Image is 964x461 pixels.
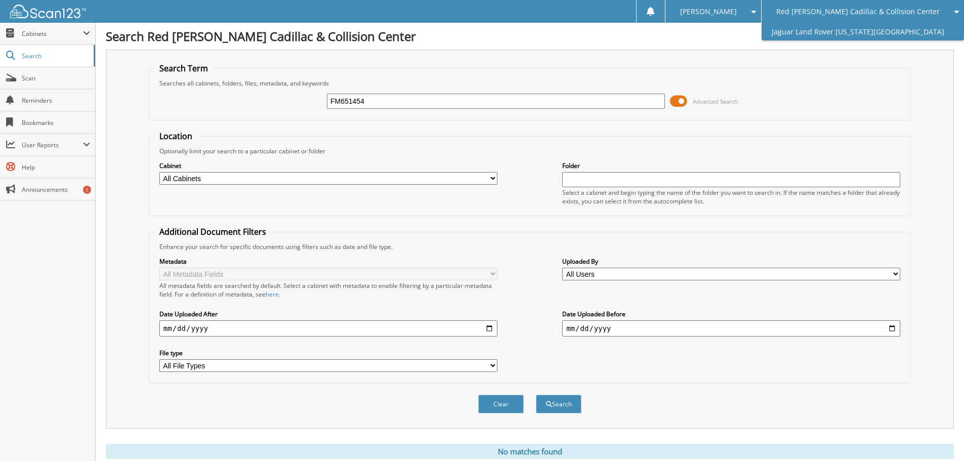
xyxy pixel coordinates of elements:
a: Jaguar Land Rover [US_STATE][GEOGRAPHIC_DATA] [762,23,964,40]
label: Metadata [159,257,497,266]
span: Help [22,163,90,172]
div: Optionally limit your search to a particular cabinet or folder [154,147,905,155]
div: Select a cabinet and begin typing the name of the folder you want to search in. If the name match... [562,188,900,205]
span: Reminders [22,96,90,105]
div: All metadata fields are searched by default. Select a cabinet with metadata to enable filtering b... [159,281,497,299]
label: File type [159,349,497,357]
span: Cabinets [22,29,83,38]
legend: Search Term [154,63,213,74]
h1: Search Red [PERSON_NAME] Cadillac & Collision Center [106,28,954,45]
span: Scan [22,74,90,82]
button: Clear [478,395,524,413]
label: Date Uploaded Before [562,310,900,318]
div: No matches found [106,444,954,459]
span: User Reports [22,141,83,149]
span: [PERSON_NAME] [680,9,737,15]
label: Cabinet [159,161,497,170]
label: Date Uploaded After [159,310,497,318]
input: start [159,320,497,337]
span: Search [22,52,89,60]
span: Announcements [22,185,90,194]
button: Search [536,395,581,413]
label: Uploaded By [562,257,900,266]
div: Enhance your search for specific documents using filters such as date and file type. [154,242,905,251]
a: here [266,290,279,299]
legend: Location [154,131,197,142]
span: Red [PERSON_NAME] Cadillac & Collision Center [776,9,940,15]
legend: Additional Document Filters [154,226,271,237]
span: Bookmarks [22,118,90,127]
div: 1 [83,186,91,194]
img: scan123-logo-white.svg [10,5,86,18]
div: Searches all cabinets, folders, files, metadata, and keywords [154,79,905,88]
label: Folder [562,161,900,170]
input: end [562,320,900,337]
span: Advanced Search [693,98,738,105]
